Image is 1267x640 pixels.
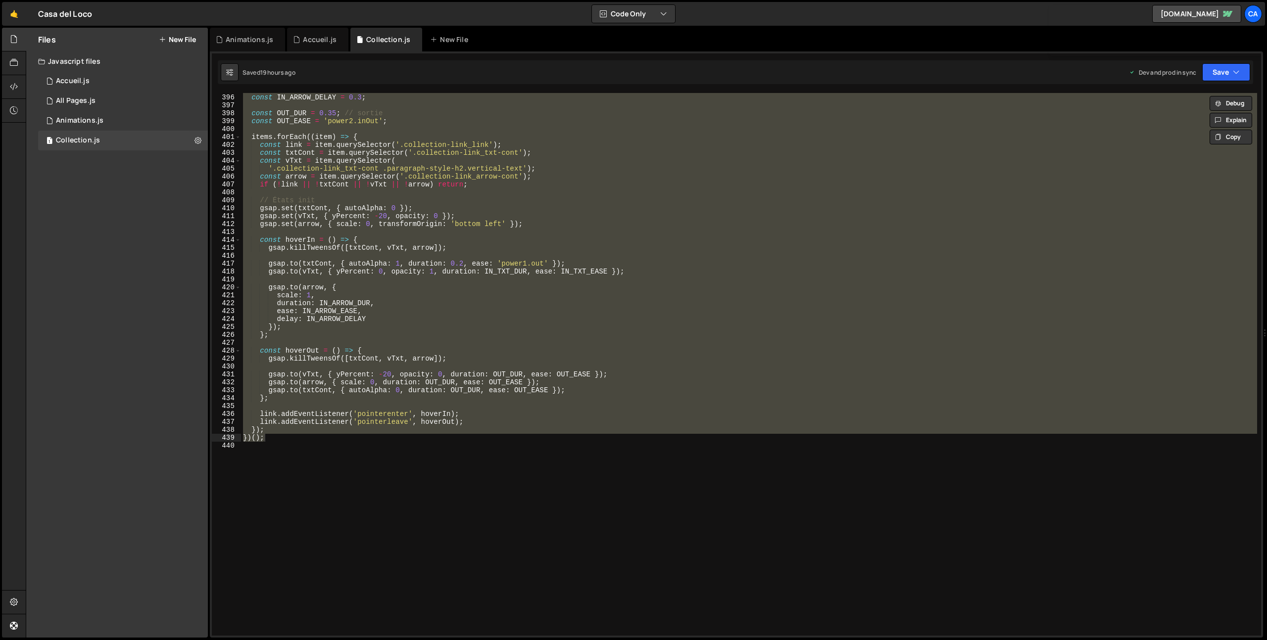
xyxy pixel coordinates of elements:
[56,116,103,125] div: Animations.js
[212,410,241,418] div: 436
[56,96,96,105] div: All Pages.js
[1210,113,1252,128] button: Explain
[212,125,241,133] div: 400
[212,101,241,109] div: 397
[212,355,241,363] div: 429
[212,157,241,165] div: 404
[212,204,241,212] div: 410
[212,394,241,402] div: 434
[212,181,241,188] div: 407
[212,347,241,355] div: 428
[212,228,241,236] div: 413
[38,111,208,131] div: 16791/46000.js
[159,36,196,44] button: New File
[212,109,241,117] div: 398
[2,2,26,26] a: 🤙
[212,117,241,125] div: 399
[212,212,241,220] div: 411
[212,323,241,331] div: 425
[212,291,241,299] div: 421
[212,386,241,394] div: 433
[212,370,241,378] div: 431
[212,165,241,173] div: 405
[212,283,241,291] div: 420
[56,136,100,145] div: Collection.js
[212,434,241,442] div: 439
[212,252,241,260] div: 416
[212,299,241,307] div: 422
[212,173,241,181] div: 406
[212,418,241,426] div: 437
[212,196,241,204] div: 409
[38,71,208,91] div: 16791/45941.js
[212,260,241,268] div: 417
[592,5,675,23] button: Code Only
[260,68,295,77] div: 19 hours ago
[212,149,241,157] div: 403
[38,91,208,111] div: 16791/45882.js
[212,93,241,101] div: 396
[430,35,472,45] div: New File
[212,442,241,450] div: 440
[56,77,90,86] div: Accueil.js
[212,268,241,275] div: 418
[212,331,241,339] div: 426
[212,236,241,244] div: 414
[1210,96,1252,111] button: Debug
[26,51,208,71] div: Javascript files
[212,307,241,315] div: 423
[243,68,295,77] div: Saved
[212,275,241,283] div: 419
[212,339,241,347] div: 427
[1129,68,1196,77] div: Dev and prod in sync
[303,35,337,45] div: Accueil.js
[47,137,52,145] span: 1
[38,131,208,150] div: 16791/46116.js
[212,315,241,323] div: 424
[212,244,241,252] div: 415
[212,426,241,434] div: 438
[212,188,241,196] div: 408
[212,363,241,370] div: 430
[212,402,241,410] div: 435
[1202,63,1250,81] button: Save
[212,378,241,386] div: 432
[212,220,241,228] div: 412
[1210,130,1252,144] button: Copy
[38,34,56,45] h2: Files
[366,35,410,45] div: Collection.js
[226,35,273,45] div: Animations.js
[212,133,241,141] div: 401
[212,141,241,149] div: 402
[38,8,92,20] div: Casa del Loco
